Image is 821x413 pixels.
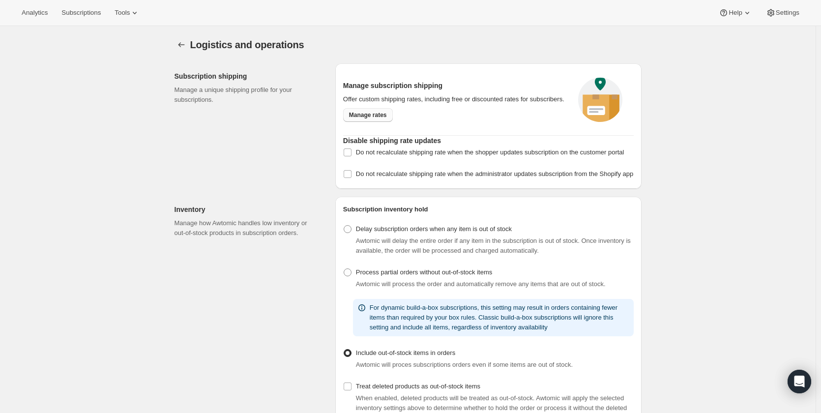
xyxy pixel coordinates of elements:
span: Manage rates [349,111,387,119]
span: Delay subscription orders when any item is out of stock [356,225,512,233]
p: Manage a unique shipping profile for your subscriptions. [175,85,320,105]
div: Open Intercom Messenger [788,370,811,393]
span: Help [729,9,742,17]
button: Settings [760,6,805,20]
button: Subscriptions [56,6,107,20]
span: Settings [776,9,799,17]
button: Tools [109,6,146,20]
h2: Subscription inventory hold [343,205,634,214]
span: Awtomic will process the order and automatically remove any items that are out of stock. [356,280,606,288]
h2: Inventory [175,205,320,214]
span: Logistics and operations [190,39,304,50]
span: Include out-of-stock items in orders [356,349,455,356]
span: Analytics [22,9,48,17]
h2: Disable shipping rate updates [343,136,634,146]
span: Awtomic will delay the entire order if any item in the subscription is out of stock. Once invento... [356,237,631,254]
a: Manage rates [343,108,393,122]
p: Manage how Awtomic handles low inventory or out-of-stock products in subscription orders. [175,218,320,238]
span: Do not recalculate shipping rate when the shopper updates subscription on the customer portal [356,148,624,156]
h2: Subscription shipping [175,71,320,81]
p: Offer custom shipping rates, including free or discounted rates for subscribers. [343,94,567,104]
button: Help [713,6,758,20]
button: Settings [175,38,188,52]
span: Treat deleted products as out-of-stock items [356,383,480,390]
span: Tools [115,9,130,17]
p: For dynamic build-a-box subscriptions, this setting may result in orders containing fewer items t... [370,303,630,332]
span: Awtomic will proces subscriptions orders even if some items are out of stock. [356,361,573,368]
button: Analytics [16,6,54,20]
span: Do not recalculate shipping rate when the administrator updates subscription from the Shopify app [356,170,633,177]
span: Subscriptions [61,9,101,17]
span: Process partial orders without out-of-stock items [356,268,492,276]
h2: Manage subscription shipping [343,81,567,90]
